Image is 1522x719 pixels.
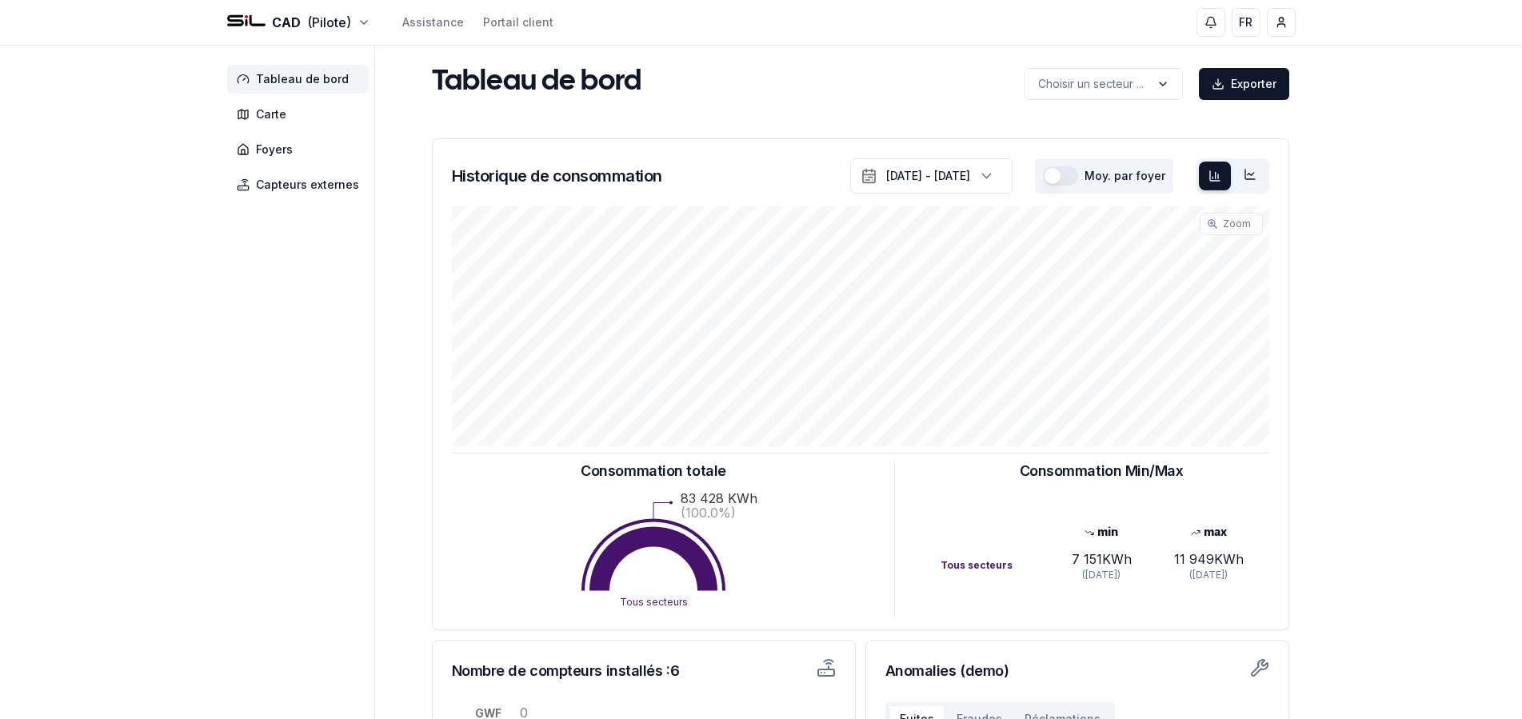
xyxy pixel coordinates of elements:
[227,100,375,129] a: Carte
[1048,549,1155,569] div: 7 151 KWh
[1223,218,1251,230] span: Zoom
[1232,8,1260,37] button: FR
[581,460,725,482] h3: Consommation totale
[886,168,970,184] div: [DATE] - [DATE]
[681,505,736,521] text: (100.0%)
[227,3,266,42] img: SIL - CAD Logo
[620,596,688,608] text: Tous secteurs
[1155,524,1262,540] div: max
[850,158,1013,194] button: [DATE] - [DATE]
[1155,549,1262,569] div: 11 949 KWh
[1038,76,1144,92] p: Choisir un secteur ...
[307,13,351,32] span: (Pilote)
[1048,524,1155,540] div: min
[256,142,293,158] span: Foyers
[272,13,301,32] span: CAD
[483,14,553,30] a: Portail client
[1020,460,1184,482] h3: Consommation Min/Max
[227,65,375,94] a: Tableau de bord
[432,66,641,98] h1: Tableau de bord
[402,14,464,30] a: Assistance
[227,170,375,199] a: Capteurs externes
[1048,569,1155,581] div: ([DATE])
[256,71,349,87] span: Tableau de bord
[256,106,286,122] span: Carte
[256,177,359,193] span: Capteurs externes
[1155,569,1262,581] div: ([DATE])
[681,490,757,506] text: 83 428 KWh
[452,165,662,187] h3: Historique de consommation
[1239,14,1252,30] span: FR
[227,13,370,32] button: CAD(Pilote)
[1025,68,1183,100] button: label
[227,135,375,164] a: Foyers
[452,660,712,682] h3: Nombre de compteurs installés : 6
[1085,170,1165,182] label: Moy. par foyer
[941,559,1048,572] div: Tous secteurs
[1199,68,1289,100] button: Exporter
[885,660,1269,682] h3: Anomalies (demo)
